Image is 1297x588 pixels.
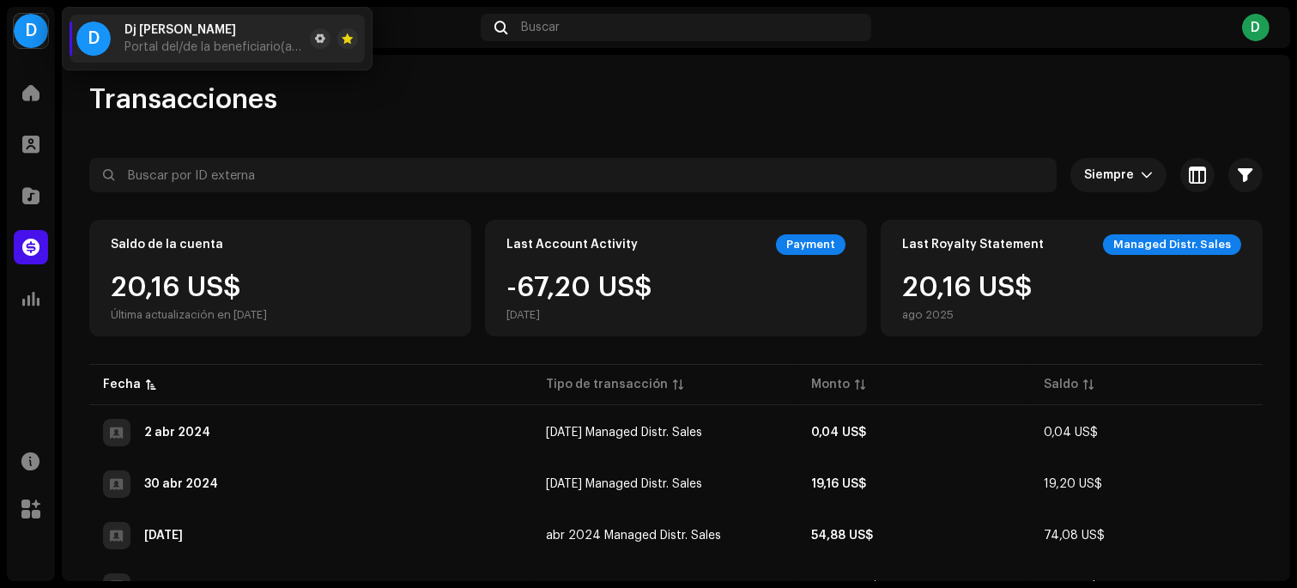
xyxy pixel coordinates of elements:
div: Payment [776,234,845,255]
div: Fecha [103,376,141,393]
div: Last Account Activity [506,238,638,252]
div: Managed Distr. Sales [1103,234,1241,255]
div: D [14,14,48,48]
strong: 0,04 US$ [811,427,866,439]
strong: 19,16 US$ [811,478,866,490]
span: 19,20 US$ [1044,478,1102,490]
span: feb 2024 Managed Distr. Sales [546,427,702,439]
div: D [76,21,111,56]
div: 2 abr 2024 [144,427,210,439]
span: mar 2024 Managed Distr. Sales [546,478,702,490]
div: Saldo de la cuenta [111,238,223,252]
div: Last Royalty Statement [902,238,1044,252]
span: 0,04 US$ [1044,427,1098,439]
div: Saldo [1044,376,1078,393]
div: [DATE] [506,308,652,322]
span: Dj Francisco JFA [124,23,236,37]
div: dropdown trigger [1141,158,1153,192]
div: Monto [811,376,850,393]
div: D [1242,14,1270,41]
span: abr 2024 Managed Distr. Sales [546,530,721,542]
div: Tipo de transacción [546,376,668,393]
div: 30 abr 2024 [144,478,218,490]
div: Última actualización en [DATE] [111,308,267,322]
span: Siempre [1084,158,1141,192]
span: 74,08 US$ [1044,530,1105,542]
input: Buscar por ID externa [89,158,1057,192]
span: Buscar [521,21,560,34]
div: 5 jun 2024 [144,530,183,542]
div: ago 2025 [902,308,1033,322]
strong: 54,88 US$ [811,530,873,542]
span: Transacciones [89,82,277,117]
span: Portal del/de la beneficiario(a) <Disetti> [124,40,303,54]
